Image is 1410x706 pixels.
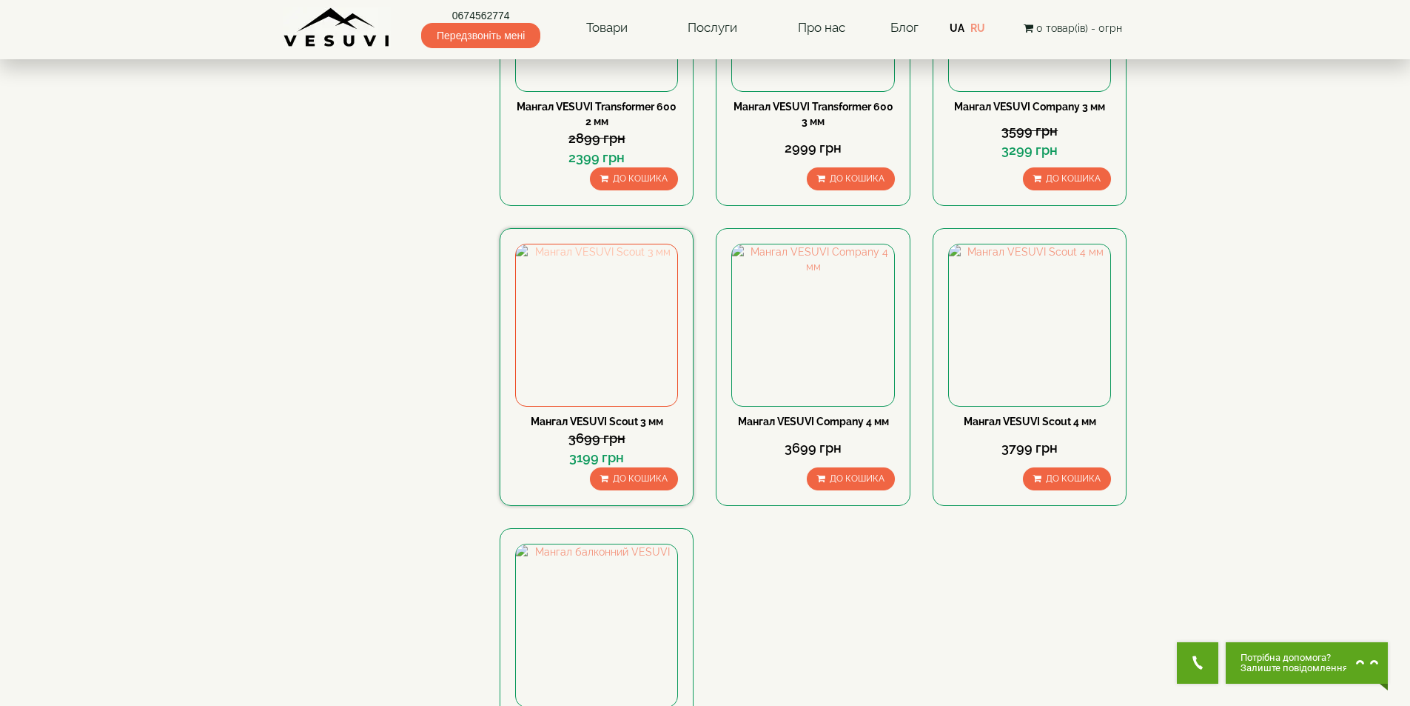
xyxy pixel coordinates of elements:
span: До кошика [613,173,668,184]
button: До кошика [807,167,895,190]
button: До кошика [1023,167,1111,190]
img: Мангал VESUVI Scout 3 мм [516,244,677,406]
div: 2899 грн [515,129,678,148]
span: До кошика [1046,473,1101,484]
button: Chat button [1226,642,1388,684]
span: До кошика [613,473,668,484]
a: Про нас [783,11,860,45]
div: 2399 грн [515,148,678,167]
a: Мангал VESUVI Company 4 мм [738,416,889,427]
a: RU [970,22,985,34]
div: 3199 грн [515,448,678,467]
a: Мангал VESUVI Scout 4 мм [964,416,1096,427]
span: До кошика [830,473,884,484]
a: Мангал VESUVI Transformer 600 3 мм [733,101,893,127]
div: 3599 грн [948,121,1111,141]
button: До кошика [590,467,678,490]
a: Мангал VESUVI Company 3 мм [954,101,1105,113]
div: 3799 грн [948,439,1111,458]
img: Мангал VESUVI Company 4 мм [732,244,893,406]
img: Завод VESUVI [283,7,391,48]
a: Мангал VESUVI Scout 3 мм [531,416,663,427]
a: Мангал VESUVI Transformer 600 2 мм [517,101,677,127]
button: До кошика [1023,467,1111,490]
a: Блог [890,20,919,35]
span: До кошика [1046,173,1101,184]
span: Потрібна допомога? [1241,653,1348,663]
div: 3299 грн [948,141,1111,160]
a: UA [950,22,964,34]
span: Залиште повідомлення [1241,663,1348,673]
div: 2999 грн [731,139,894,158]
img: Мангал VESUVI Scout 4 мм [949,244,1110,406]
img: Мангал балконний VESUVI [516,545,677,706]
a: 0674562774 [421,8,540,23]
span: 0 товар(ів) - 0грн [1036,22,1122,34]
div: 3699 грн [515,429,678,448]
button: 0 товар(ів) - 0грн [1019,20,1127,36]
button: До кошика [590,167,678,190]
button: Get Call button [1177,642,1218,684]
a: Послуги [673,11,752,45]
span: Передзвоніть мені [421,23,540,48]
div: 3699 грн [731,439,894,458]
a: Товари [571,11,642,45]
span: До кошика [830,173,884,184]
button: До кошика [807,467,895,490]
